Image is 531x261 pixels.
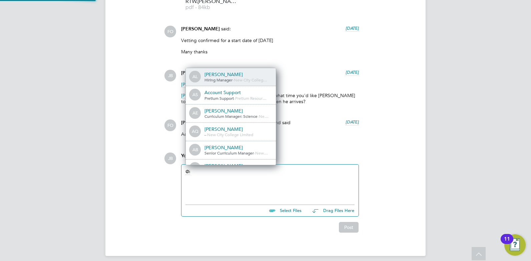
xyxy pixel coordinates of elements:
span: Ne… [259,113,269,119]
span: You [181,153,189,159]
span: - [254,150,255,156]
p: Many thanks [181,49,359,55]
span: said: [221,26,231,32]
span: Hiring Manager [204,77,232,82]
span: [PERSON_NAME] [181,81,219,88]
div: say: [181,153,359,164]
span: JB [164,153,176,164]
span: New City Colleg… [234,77,267,82]
span: Curriculum Manager: Science [204,113,257,119]
span: FO [164,26,176,37]
button: Open Resource Center, 11 new notifications [504,234,526,256]
span: FO [164,119,176,131]
span: AL [190,71,200,82]
span: Pretium Support [204,95,234,101]
p: thanks for confirming! [181,81,359,87]
span: JB [164,70,176,81]
span: AS [190,89,200,100]
div: [PERSON_NAME] [204,71,271,77]
button: Drag Files Here [307,204,355,218]
button: Post [339,222,359,233]
span: pdf - 84kb [185,5,239,10]
div: [PERSON_NAME] [204,145,271,151]
span: [DATE] [346,69,359,75]
span: AQ [190,126,200,137]
div: [PERSON_NAME] [204,126,271,132]
span: AB [190,145,200,155]
span: [DATE] [346,25,359,31]
span: [PERSON_NAME] [181,92,219,99]
p: please could let me know what time you'd like [PERSON_NAME] to arrive onsite and who he should as... [181,92,359,104]
span: Senior Curriculum Manager [204,150,254,156]
div: [PERSON_NAME] [204,163,271,169]
p: Actual start date [DATE] [181,131,359,137]
div: [PERSON_NAME] [204,108,271,114]
div: Account Support [204,89,271,95]
span: - [234,95,235,101]
span: New… [255,150,268,156]
span: [PERSON_NAME] [181,120,220,125]
div: 11 [504,239,510,248]
span: [PERSON_NAME] [181,26,220,32]
span: - [204,132,206,137]
span: New City College Limited [207,132,253,137]
span: Pretium Resour… [235,95,267,101]
span: [PERSON_NAME] [181,70,220,76]
span: i [185,169,190,175]
span: AH [190,163,200,174]
span: - [232,77,234,82]
p: Vetting confirmed for a start date of [DATE] [181,37,359,43]
span: AE [190,108,200,118]
span: - [257,113,259,119]
span: [DATE] [346,119,359,125]
span: - [206,132,207,137]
